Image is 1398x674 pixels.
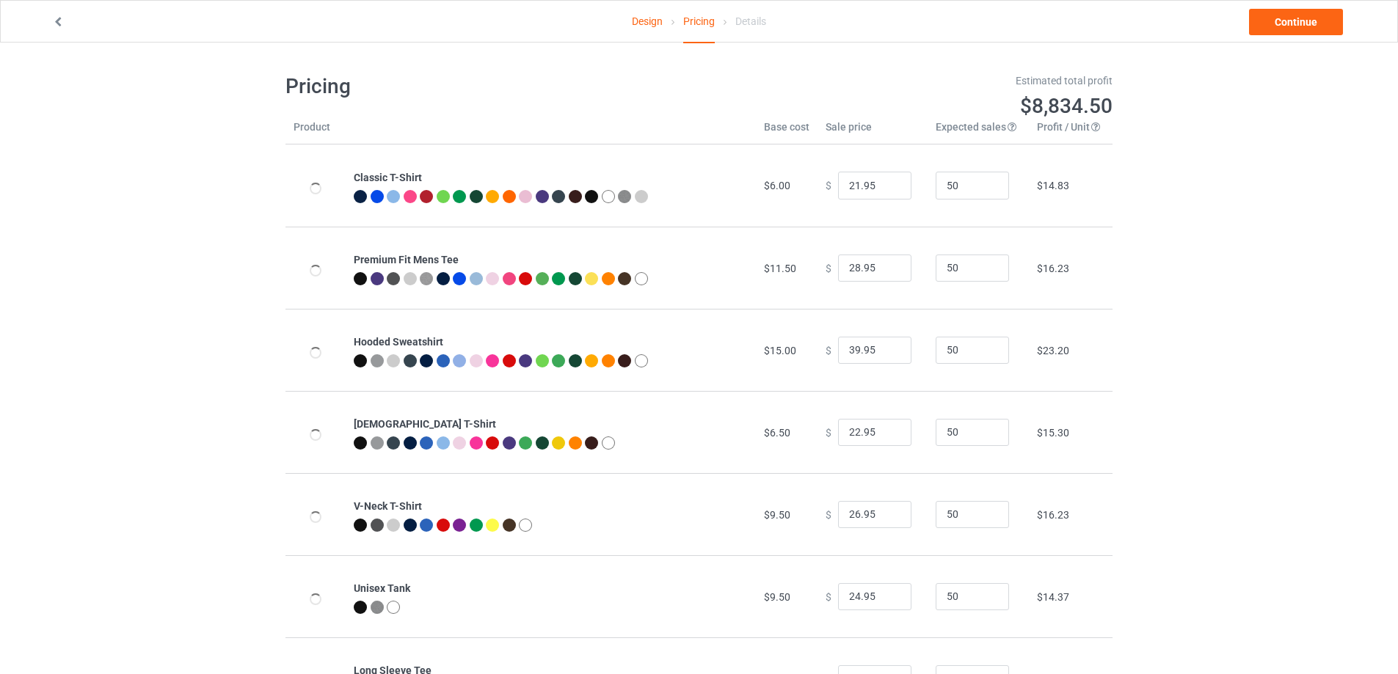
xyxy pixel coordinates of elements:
[420,272,433,285] img: heather_texture.png
[285,120,346,144] th: Product
[764,427,790,439] span: $6.50
[1037,180,1069,191] span: $14.83
[764,345,796,356] span: $15.00
[1037,263,1069,274] span: $16.23
[618,190,631,203] img: heather_texture.png
[1249,9,1343,35] a: Continue
[764,263,796,274] span: $11.50
[826,262,831,274] span: $
[1037,509,1069,521] span: $16.23
[632,1,663,42] a: Design
[1037,345,1069,356] span: $23.20
[683,1,715,43] div: Pricing
[826,590,831,602] span: $
[354,418,496,430] b: [DEMOGRAPHIC_DATA] T-Shirt
[1037,591,1069,603] span: $14.37
[354,172,422,183] b: Classic T-Shirt
[710,73,1113,88] div: Estimated total profit
[354,254,459,265] b: Premium Fit Mens Tee
[818,120,928,144] th: Sale price
[756,120,818,144] th: Base cost
[371,601,384,614] img: heather_texture.png
[1037,427,1069,439] span: $15.30
[826,344,831,356] span: $
[1029,120,1113,144] th: Profit / Unit
[285,73,689,100] h1: Pricing
[764,591,790,603] span: $9.50
[354,336,443,348] b: Hooded Sweatshirt
[826,180,831,191] span: $
[826,508,831,520] span: $
[764,509,790,521] span: $9.50
[764,180,790,191] span: $6.00
[354,582,410,594] b: Unisex Tank
[1020,94,1113,118] span: $8,834.50
[354,500,422,512] b: V-Neck T-Shirt
[735,1,766,42] div: Details
[826,426,831,438] span: $
[928,120,1029,144] th: Expected sales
